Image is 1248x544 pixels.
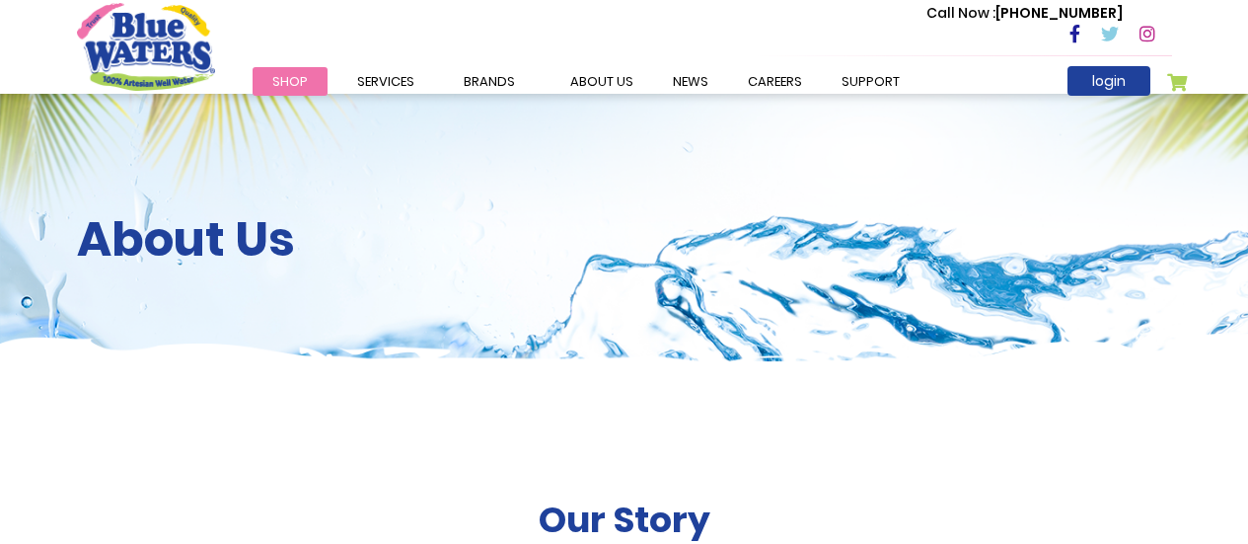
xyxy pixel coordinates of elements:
[551,67,653,96] a: about us
[464,72,515,91] span: Brands
[77,3,215,90] a: store logo
[926,3,1123,24] p: [PHONE_NUMBER]
[539,499,710,541] h2: Our Story
[728,67,822,96] a: careers
[357,72,414,91] span: Services
[653,67,728,96] a: News
[822,67,919,96] a: support
[926,3,995,23] span: Call Now :
[1067,66,1150,96] a: login
[272,72,308,91] span: Shop
[77,211,1172,269] h2: About Us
